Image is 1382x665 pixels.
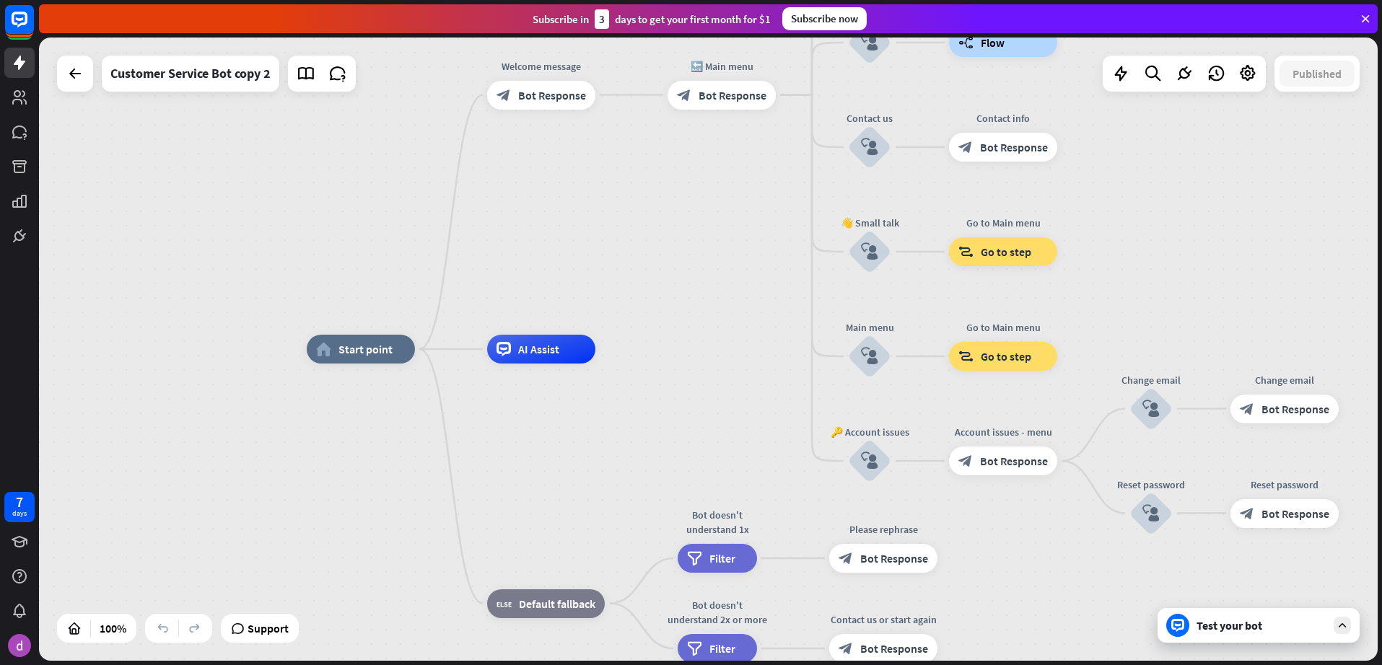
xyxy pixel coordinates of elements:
i: block_bot_response [1240,402,1254,416]
button: Open LiveChat chat widget [12,6,55,49]
span: Filter [709,551,735,565]
div: Go to Main menu [938,320,1068,335]
span: AI Assist [518,342,559,356]
i: block_bot_response [839,641,853,656]
div: Test your bot [1197,618,1326,633]
i: block_user_input [861,243,878,260]
button: Published [1280,61,1355,87]
i: filter [687,641,702,656]
i: block_bot_response [958,454,973,468]
div: Bot doesn't understand 1x [667,508,768,537]
div: 🔑 Account issues [826,425,913,439]
i: filter [687,551,702,565]
i: block_bot_response [958,140,973,154]
span: Go to step [981,349,1031,364]
div: Please rephrase [818,522,948,537]
div: Reset password [1220,477,1350,492]
span: Bot Response [860,641,928,656]
i: block_user_input [861,138,878,156]
span: Flow [981,35,1005,50]
i: block_bot_response [497,88,511,102]
i: block_bot_response [1240,506,1254,521]
span: Bot Response [1261,402,1329,416]
span: Go to step [981,245,1031,259]
div: 🔙 Main menu [657,59,787,74]
div: Change email [1108,373,1194,387]
div: days [12,508,27,519]
div: Main menu [826,320,913,335]
span: Bot Response [980,454,1048,468]
i: block_user_input [1142,505,1160,522]
i: block_goto [958,349,974,364]
i: builder_tree [958,35,974,50]
div: Contact us or start again [818,612,948,627]
i: block_user_input [1142,400,1160,418]
i: block_bot_response [677,88,691,102]
i: block_goto [958,245,974,259]
i: block_user_input [861,348,878,365]
div: 100% [95,617,131,640]
span: Bot Response [699,88,766,102]
div: Contact us [826,111,913,125]
i: block_user_input [861,452,878,470]
div: Welcome message [476,59,606,74]
a: 7 days [4,492,35,522]
i: block_user_input [861,34,878,51]
i: block_fallback [497,596,512,611]
span: Default fallback [519,596,595,611]
div: Reset password [1108,477,1194,492]
div: 7 [16,496,23,508]
div: Account issues - menu [938,425,1068,439]
i: home_2 [316,342,331,356]
div: Change email [1220,373,1350,387]
span: Bot Response [1261,506,1329,521]
span: Filter [709,641,735,656]
div: Bot doesn't understand 2x or more [667,598,768,627]
div: Go to Main menu [938,216,1068,230]
i: block_bot_response [839,551,853,565]
div: 👋 Small talk [826,216,913,230]
div: Subscribe in days to get your first month for $1 [533,9,771,29]
div: Contact info [938,111,1068,125]
span: Bot Response [860,551,928,565]
span: Bot Response [518,88,586,102]
span: Bot Response [980,140,1048,154]
div: Customer Service Bot copy 2 [110,56,271,92]
div: 3 [595,9,609,29]
div: Subscribe now [782,7,867,30]
span: Support [248,617,289,640]
span: Start point [338,342,393,356]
